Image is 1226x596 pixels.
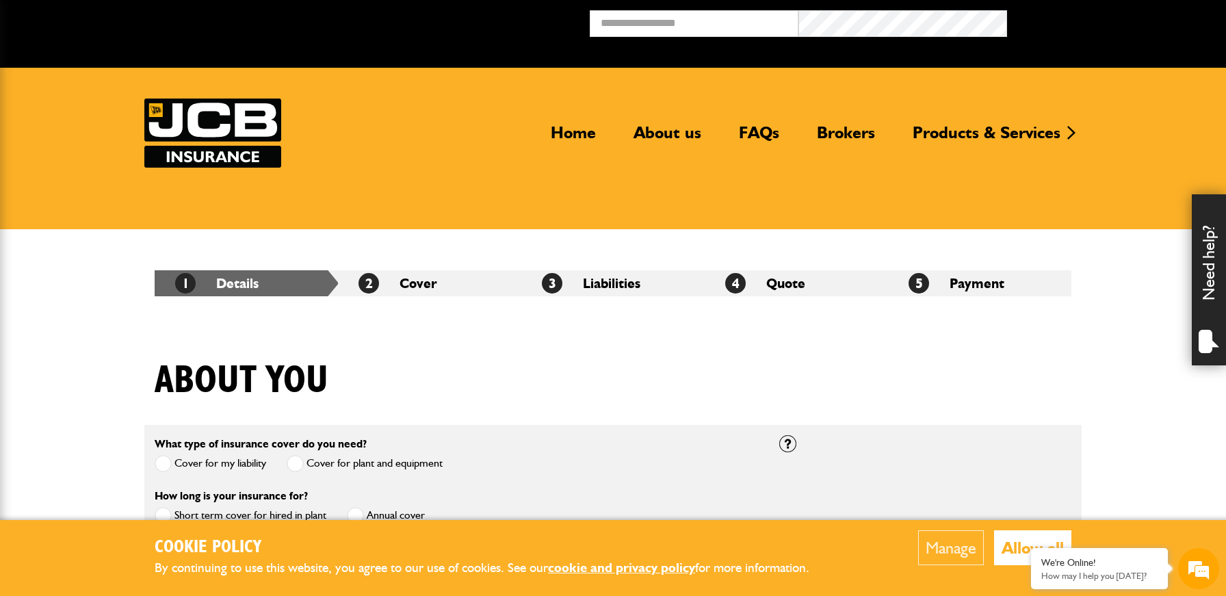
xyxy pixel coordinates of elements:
[521,270,705,296] li: Liabilities
[155,270,338,296] li: Details
[155,507,326,524] label: Short term cover for hired in plant
[144,99,281,168] img: JCB Insurance Services logo
[155,358,328,404] h1: About you
[918,530,984,565] button: Manage
[705,270,888,296] li: Quote
[729,122,790,154] a: FAQs
[155,455,266,472] label: Cover for my liability
[1041,557,1158,569] div: We're Online!
[807,122,885,154] a: Brokers
[287,455,443,472] label: Cover for plant and equipment
[155,491,308,502] label: How long is your insurance for?
[358,273,379,294] span: 2
[725,273,746,294] span: 4
[888,270,1071,296] li: Payment
[155,558,832,579] p: By continuing to use this website, you agree to our use of cookies. See our for more information.
[175,273,196,294] span: 1
[542,273,562,294] span: 3
[155,537,832,558] h2: Cookie Policy
[347,507,425,524] label: Annual cover
[1192,194,1226,365] div: Need help?
[1041,571,1158,581] p: How may I help you today?
[338,270,521,296] li: Cover
[909,273,929,294] span: 5
[144,99,281,168] a: JCB Insurance Services
[623,122,712,154] a: About us
[548,560,695,575] a: cookie and privacy policy
[902,122,1071,154] a: Products & Services
[155,439,367,450] label: What type of insurance cover do you need?
[994,530,1071,565] button: Allow all
[1007,10,1216,31] button: Broker Login
[540,122,606,154] a: Home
